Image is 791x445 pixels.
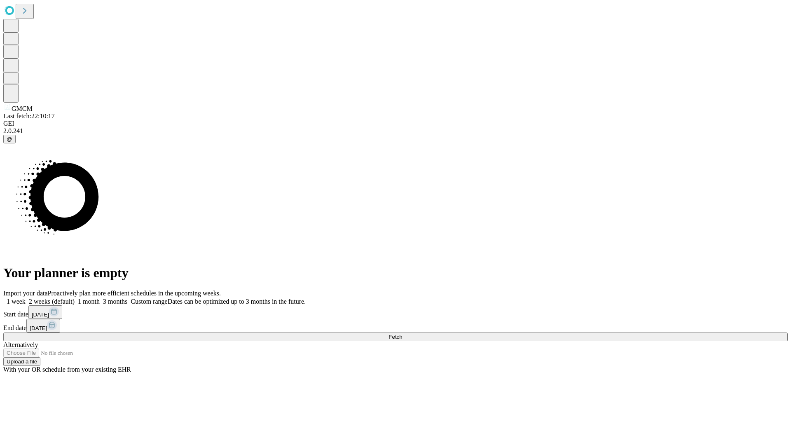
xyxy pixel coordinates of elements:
[131,298,167,305] span: Custom range
[7,136,12,142] span: @
[3,341,38,348] span: Alternatively
[7,298,26,305] span: 1 week
[29,298,75,305] span: 2 weeks (default)
[32,311,49,318] span: [DATE]
[26,319,60,333] button: [DATE]
[3,120,788,127] div: GEI
[12,105,33,112] span: GMCM
[28,305,62,319] button: [DATE]
[168,298,306,305] span: Dates can be optimized up to 3 months in the future.
[3,290,48,297] span: Import your data
[3,135,16,143] button: @
[103,298,127,305] span: 3 months
[3,265,788,281] h1: Your planner is empty
[3,333,788,341] button: Fetch
[3,319,788,333] div: End date
[30,325,47,331] span: [DATE]
[3,305,788,319] div: Start date
[388,334,402,340] span: Fetch
[48,290,221,297] span: Proactively plan more efficient schedules in the upcoming weeks.
[3,112,55,119] span: Last fetch: 22:10:17
[3,357,40,366] button: Upload a file
[3,366,131,373] span: With your OR schedule from your existing EHR
[3,127,788,135] div: 2.0.241
[78,298,100,305] span: 1 month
